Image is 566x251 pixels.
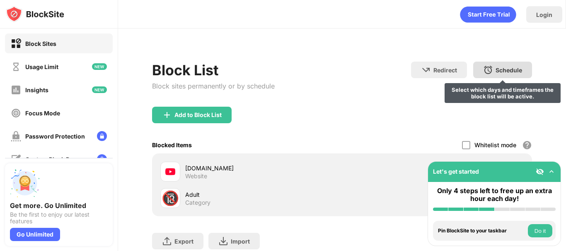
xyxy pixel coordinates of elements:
div: [DOMAIN_NAME] [185,164,342,172]
div: Be the first to enjoy our latest features [10,211,108,225]
div: 🔞 [162,190,179,207]
img: new-icon.svg [92,86,107,93]
img: push-unlimited.svg [10,168,40,198]
div: Add to Block List [174,112,222,118]
div: Category [185,199,210,206]
div: Export [174,238,194,245]
img: eye-not-visible.svg [536,167,544,176]
img: insights-off.svg [11,85,21,95]
div: Select which days and timeframes the block list will be active. [448,86,557,100]
img: omni-setup-toggle.svg [547,167,556,176]
div: Adult [185,190,342,199]
div: Import [231,238,250,245]
img: focus-off.svg [11,108,21,118]
div: Password Protection [25,133,85,140]
div: Go Unlimited [10,228,60,241]
div: Usage Limit [25,63,58,70]
img: lock-menu.svg [97,154,107,164]
div: Schedule [496,67,522,74]
div: animation [460,6,516,23]
div: Only 4 steps left to free up an extra hour each day! [433,187,556,203]
img: password-protection-off.svg [11,131,21,141]
div: Get more. Go Unlimited [10,201,108,210]
div: Blocked Items [152,141,192,148]
div: Redirect [433,67,457,74]
img: customize-block-page-off.svg [11,154,21,165]
div: Website [185,172,207,180]
div: Login [536,11,552,18]
div: Block sites permanently or by schedule [152,82,275,90]
div: Block List [152,62,275,79]
img: block-on.svg [11,38,21,49]
img: logo-blocksite.svg [6,6,64,22]
div: Custom Block Page [25,156,80,163]
button: Do it [528,224,552,237]
div: Focus Mode [25,110,60,117]
img: favicons [165,167,175,177]
img: lock-menu.svg [97,131,107,141]
div: Whitelist mode [474,141,516,148]
img: time-usage-off.svg [11,62,21,72]
div: Pin BlockSite to your taskbar [438,228,526,234]
div: Insights [25,86,48,93]
img: new-icon.svg [92,63,107,70]
div: Block Sites [25,40,56,47]
div: Let's get started [433,168,479,175]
